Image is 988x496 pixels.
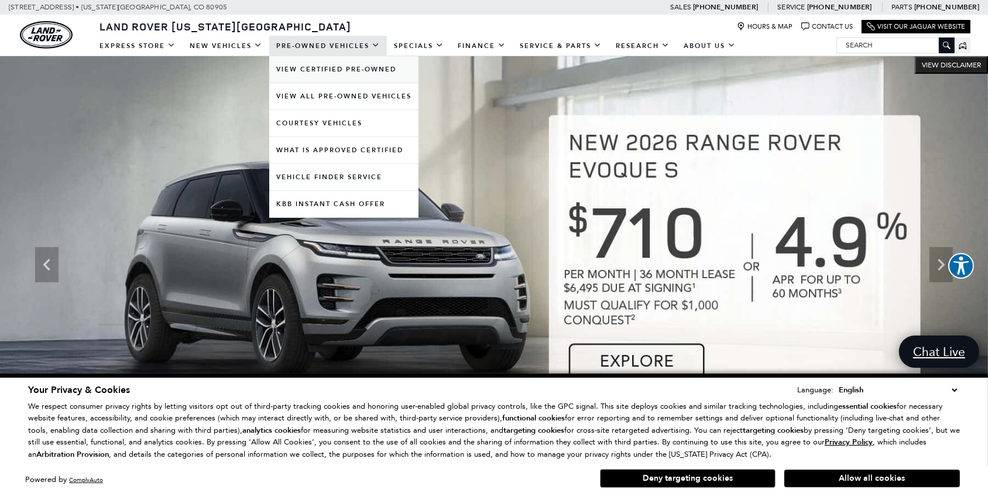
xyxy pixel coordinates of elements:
[915,56,988,74] button: VIEW DISCLAIMER
[922,60,981,70] span: VIEW DISCLAIMER
[743,425,804,436] strong: targeting cookies
[929,247,953,282] div: Next
[899,336,979,368] a: Chat Live
[777,3,805,11] span: Service
[891,3,912,11] span: Parts
[867,22,965,31] a: Visit Our Jaguar Website
[807,2,872,12] a: [PHONE_NUMBER]
[907,344,971,360] span: Chat Live
[513,36,609,56] a: Service & Parts
[503,425,564,436] strong: targeting cookies
[242,425,301,436] strong: analytics cookies
[948,253,974,281] aside: Accessibility Help Desk
[269,36,387,56] a: Pre-Owned Vehicles
[25,476,103,484] div: Powered by
[35,247,59,282] div: Previous
[28,401,960,461] p: We respect consumer privacy rights by letting visitors opt out of third-party tracking cookies an...
[737,22,793,31] a: Hours & Map
[183,36,269,56] a: New Vehicles
[269,83,418,110] a: View All Pre-Owned Vehicles
[269,137,418,163] a: What Is Approved Certified
[269,56,418,83] a: View Certified Pre-Owned
[20,21,73,49] img: Land Rover
[784,470,960,487] button: Allow all cookies
[100,19,351,33] span: Land Rover [US_STATE][GEOGRAPHIC_DATA]
[92,19,358,33] a: Land Rover [US_STATE][GEOGRAPHIC_DATA]
[36,449,109,460] strong: Arbitration Provision
[693,2,758,12] a: [PHONE_NUMBER]
[838,401,897,412] strong: essential cookies
[797,386,833,394] div: Language:
[387,36,451,56] a: Specials
[837,38,954,52] input: Search
[451,36,513,56] a: Finance
[28,384,130,396] span: Your Privacy & Cookies
[677,36,743,56] a: About Us
[20,21,73,49] a: land-rover
[825,437,873,447] u: Privacy Policy
[600,469,776,488] button: Deny targeting cookies
[269,110,418,136] a: Courtesy Vehicles
[69,476,103,484] a: ComplyAuto
[92,36,743,56] nav: Main Navigation
[801,22,853,31] a: Contact Us
[9,3,227,11] a: [STREET_ADDRESS] • [US_STATE][GEOGRAPHIC_DATA], CO 80905
[269,191,418,217] a: KBB Instant Cash Offer
[269,164,418,190] a: Vehicle Finder Service
[948,253,974,279] button: Explore your accessibility options
[92,36,183,56] a: EXPRESS STORE
[914,2,979,12] a: [PHONE_NUMBER]
[502,413,565,423] strong: functional cookies
[609,36,677,56] a: Research
[670,3,691,11] span: Sales
[836,384,960,396] select: Language Select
